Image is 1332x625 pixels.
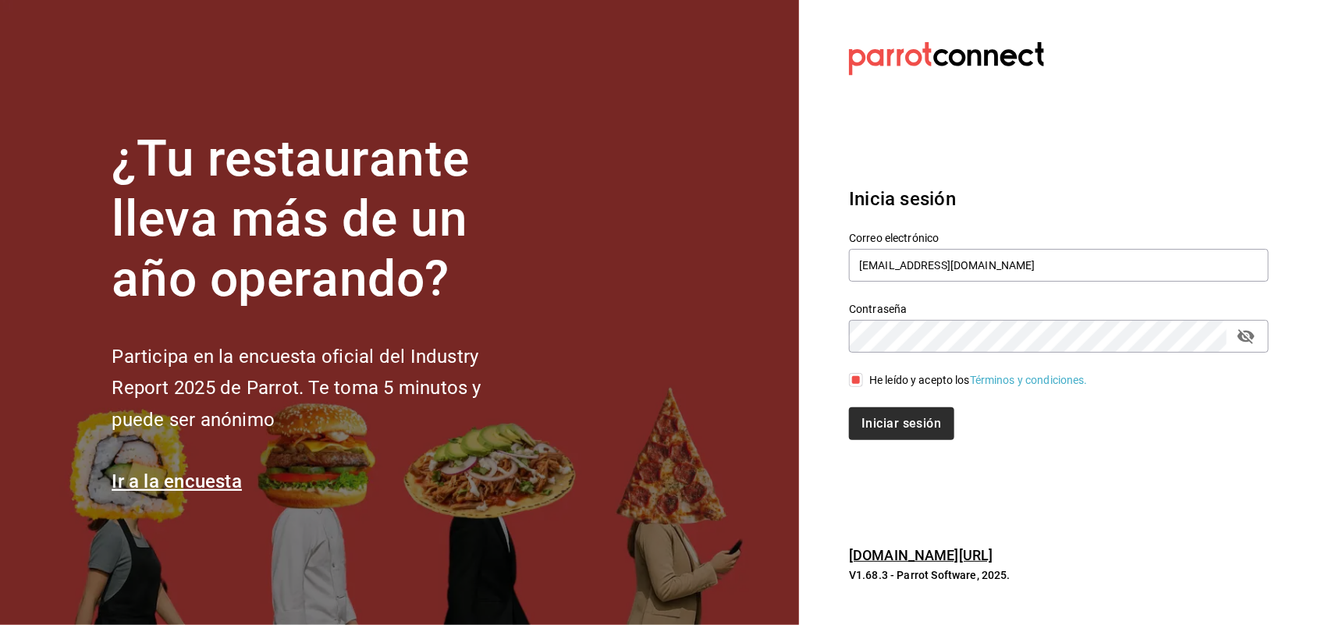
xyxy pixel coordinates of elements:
a: Términos y condiciones. [970,374,1088,386]
h3: Inicia sesión [849,185,1269,213]
a: Ir a la encuesta [112,471,242,492]
label: Contraseña [849,304,1269,315]
p: V1.68.3 - Parrot Software, 2025. [849,567,1269,583]
input: Ingresa tu correo electrónico [849,249,1269,282]
a: [DOMAIN_NAME][URL] [849,547,993,563]
h2: Participa en la encuesta oficial del Industry Report 2025 de Parrot. Te toma 5 minutos y puede se... [112,341,533,436]
button: passwordField [1233,323,1259,350]
div: He leído y acepto los [869,372,1088,389]
h1: ¿Tu restaurante lleva más de un año operando? [112,130,533,309]
button: Iniciar sesión [849,407,954,440]
label: Correo electrónico [849,233,1269,244]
